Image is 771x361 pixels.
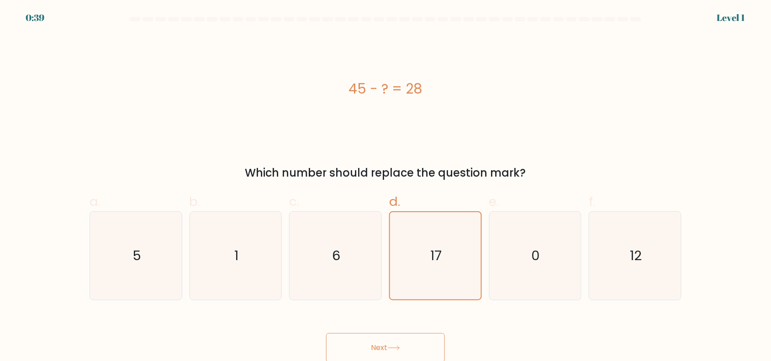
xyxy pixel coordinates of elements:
[234,246,238,265] text: 1
[26,11,44,25] div: 0:39
[532,246,540,265] text: 0
[389,193,400,210] span: d.
[431,246,442,265] text: 17
[289,193,299,210] span: c.
[630,246,642,265] text: 12
[132,246,141,265] text: 5
[90,78,681,99] div: 45 - ? = 28
[90,193,100,210] span: a.
[95,165,676,181] div: Which number should replace the question mark?
[489,193,499,210] span: e.
[333,246,341,265] text: 6
[717,11,745,25] div: Level 1
[190,193,201,210] span: b.
[589,193,595,210] span: f.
